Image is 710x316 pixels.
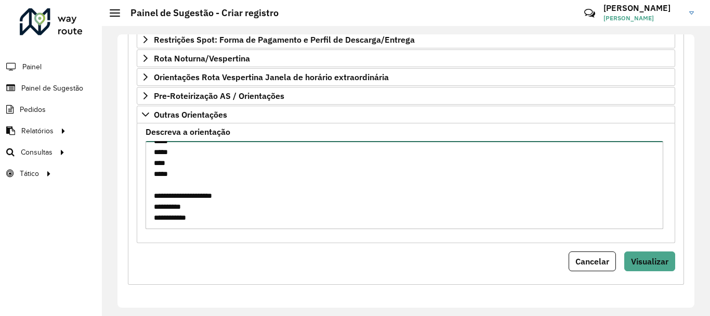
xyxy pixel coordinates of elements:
[137,31,675,48] a: Restrições Spot: Forma de Pagamento e Perfil de Descarga/Entrega
[21,83,83,94] span: Painel de Sugestão
[578,2,601,24] a: Contato Rápido
[575,256,609,267] span: Cancelar
[154,73,389,81] span: Orientações Rota Vespertina Janela de horário extraordinária
[120,7,279,19] h2: Painel de Sugestão - Criar registro
[624,251,675,271] button: Visualizar
[603,14,681,23] span: [PERSON_NAME]
[137,87,675,105] a: Pre-Roteirização AS / Orientações
[21,147,52,158] span: Consultas
[137,68,675,86] a: Orientações Rota Vespertina Janela de horário extraordinária
[20,104,46,115] span: Pedidos
[137,106,675,123] a: Outras Orientações
[146,125,230,138] label: Descreva a orientação
[21,125,54,136] span: Relatórios
[631,256,668,267] span: Visualizar
[569,251,616,271] button: Cancelar
[22,61,42,72] span: Painel
[603,3,681,13] h3: [PERSON_NAME]
[154,35,415,44] span: Restrições Spot: Forma de Pagamento e Perfil de Descarga/Entrega
[20,168,39,179] span: Tático
[154,110,227,119] span: Outras Orientações
[154,54,250,62] span: Rota Noturna/Vespertina
[137,49,675,67] a: Rota Noturna/Vespertina
[137,123,675,243] div: Outras Orientações
[154,92,284,100] span: Pre-Roteirização AS / Orientações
